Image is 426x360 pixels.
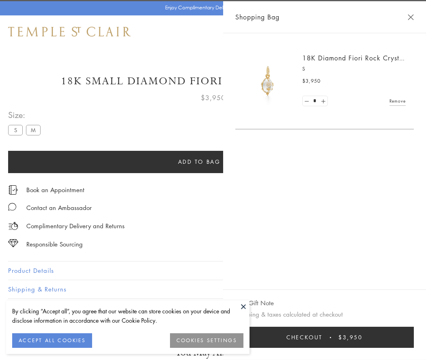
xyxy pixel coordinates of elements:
[8,261,418,280] button: Product Details
[26,239,83,249] div: Responsible Sourcing
[170,333,243,348] button: COOKIES SETTINGS
[26,185,84,194] a: Book an Appointment
[302,77,321,85] span: $3,950
[8,74,418,88] h1: 18K Small Diamond Fiori Rock Crystal Amulet
[165,4,257,12] p: Enjoy Complimentary Delivery & Returns
[408,14,414,20] button: Close Shopping Bag
[286,333,323,342] span: Checkout
[201,92,226,103] span: $3,950
[8,108,44,122] span: Size:
[235,12,280,22] span: Shopping Bag
[338,333,363,342] span: $3,950
[243,57,292,105] img: P51889-E11FIORI
[26,125,41,135] label: M
[12,333,92,348] button: ACCEPT ALL COOKIES
[8,185,18,195] img: icon_appointment.svg
[235,298,274,308] button: Add Gift Note
[302,65,406,73] p: S
[235,309,414,319] p: Shipping & taxes calculated at checkout
[8,27,131,36] img: Temple St. Clair
[178,157,221,166] span: Add to bag
[8,239,18,247] img: icon_sourcing.svg
[8,299,418,317] button: Gifting
[26,221,125,231] p: Complimentary Delivery and Returns
[235,327,414,348] button: Checkout $3,950
[8,221,18,231] img: icon_delivery.svg
[389,96,406,105] a: Remove
[8,125,23,135] label: S
[12,306,243,325] div: By clicking “Accept all”, you agree that our website can store cookies on your device and disclos...
[319,96,327,106] a: Set quantity to 2
[26,203,92,213] div: Contact an Ambassador
[8,151,390,173] button: Add to bag
[8,203,16,211] img: MessageIcon-01_2.svg
[303,96,311,106] a: Set quantity to 0
[8,280,418,298] button: Shipping & Returns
